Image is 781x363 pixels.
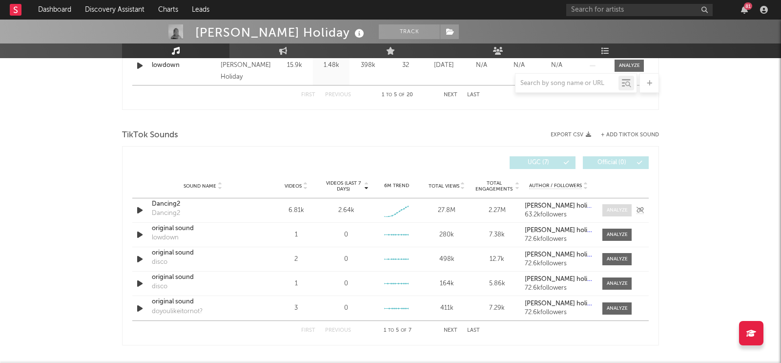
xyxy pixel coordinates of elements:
[525,276,593,283] a: [PERSON_NAME] holiday
[525,252,598,258] strong: [PERSON_NAME] holiday
[525,276,598,282] strong: [PERSON_NAME] holiday
[152,282,167,292] div: disco
[589,160,634,166] span: Official ( 0 )
[525,309,593,316] div: 72.6k followers
[315,61,347,70] div: 1.48k
[352,61,384,70] div: 398k
[273,230,319,240] div: 1
[152,297,254,307] a: original sound
[525,203,598,209] strong: [PERSON_NAME] holiday
[741,6,748,14] button: 81
[184,183,216,189] span: Sound Name
[444,92,457,98] button: Next
[324,180,363,192] span: Videos (last 7 days)
[525,212,593,218] div: 63.2k followers
[344,255,348,264] div: 0
[122,129,178,141] span: TikTok Sounds
[465,61,498,70] div: N/A
[525,260,593,267] div: 72.6k followers
[424,255,470,264] div: 498k
[325,92,351,98] button: Previous
[379,24,440,39] button: Track
[388,328,394,333] span: to
[279,61,310,70] div: 15.9k
[152,224,254,234] a: original sound
[424,279,470,289] div: 164k
[301,328,315,333] button: First
[429,183,459,189] span: Total Views
[301,92,315,98] button: First
[152,199,254,209] a: Dancing2
[474,230,520,240] div: 7.38k
[152,248,254,258] a: original sound
[152,233,179,243] div: lowdown
[525,227,593,234] a: [PERSON_NAME] holiday
[467,328,480,333] button: Last
[525,252,593,258] a: [PERSON_NAME] holiday
[503,61,535,70] div: N/A
[529,183,582,189] span: Author / Followers
[152,273,254,282] a: original sound
[525,285,593,292] div: 72.6k followers
[551,132,591,138] button: Export CSV
[152,61,216,70] a: lowdown
[374,182,419,190] div: 6M Trend
[525,227,598,234] strong: [PERSON_NAME] holiday
[424,303,470,313] div: 411k
[516,160,561,166] span: UGC ( 7 )
[273,303,319,313] div: 3
[152,307,203,317] div: doyoulikeitornot?
[444,328,457,333] button: Next
[338,206,354,215] div: 2.64k
[273,206,319,215] div: 6.81k
[525,236,593,243] div: 72.6k followers
[525,300,598,307] strong: [PERSON_NAME] holiday
[195,24,367,41] div: [PERSON_NAME] Holiday
[474,303,520,313] div: 7.29k
[152,209,180,218] div: Dancing2
[525,203,593,210] a: [PERSON_NAME] holiday
[591,132,659,138] button: + Add TikTok Sound
[474,279,520,289] div: 5.86k
[474,206,520,215] div: 2.27M
[273,279,319,289] div: 1
[540,61,573,70] div: N/A
[399,93,405,97] span: of
[510,156,575,169] button: UGC(7)
[401,328,407,333] span: of
[386,93,392,97] span: to
[152,257,167,267] div: disco
[221,48,274,83] div: 2023 [PERSON_NAME] Holiday
[273,255,319,264] div: 2
[344,279,348,289] div: 0
[583,156,649,169] button: Official(0)
[344,303,348,313] div: 0
[474,255,520,264] div: 12.7k
[428,61,460,70] div: [DATE]
[467,92,480,98] button: Last
[424,206,470,215] div: 27.8M
[389,61,423,70] div: 32
[370,89,424,101] div: 1 5 20
[285,183,302,189] span: Videos
[601,132,659,138] button: + Add TikTok Sound
[370,325,424,337] div: 1 5 7
[525,300,593,307] a: [PERSON_NAME] holiday
[474,180,514,192] span: Total Engagements
[325,328,351,333] button: Previous
[344,230,348,240] div: 0
[515,80,618,87] input: Search by song name or URL
[566,4,713,16] input: Search for artists
[424,230,470,240] div: 280k
[744,2,752,10] div: 81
